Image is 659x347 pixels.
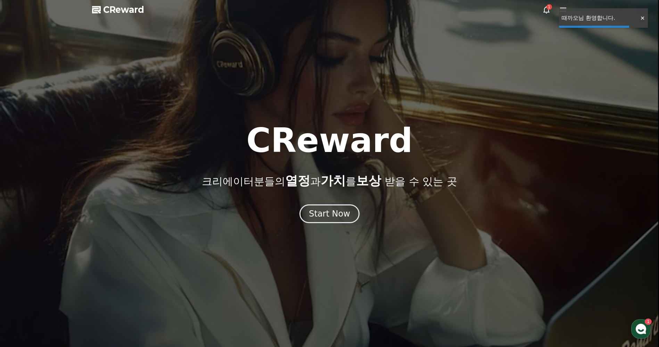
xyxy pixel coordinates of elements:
[321,173,346,188] span: 가치
[356,173,381,188] span: 보상
[299,204,360,223] button: Start Now
[103,4,144,15] span: CReward
[246,124,413,157] h1: CReward
[92,4,144,15] a: CReward
[202,174,457,188] p: 크리에이터분들의 과 를 받을 수 있는 곳
[542,6,551,14] a: 1
[285,173,310,188] span: 열정
[546,4,552,10] div: 1
[299,211,360,218] a: Start Now
[309,208,350,219] div: Start Now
